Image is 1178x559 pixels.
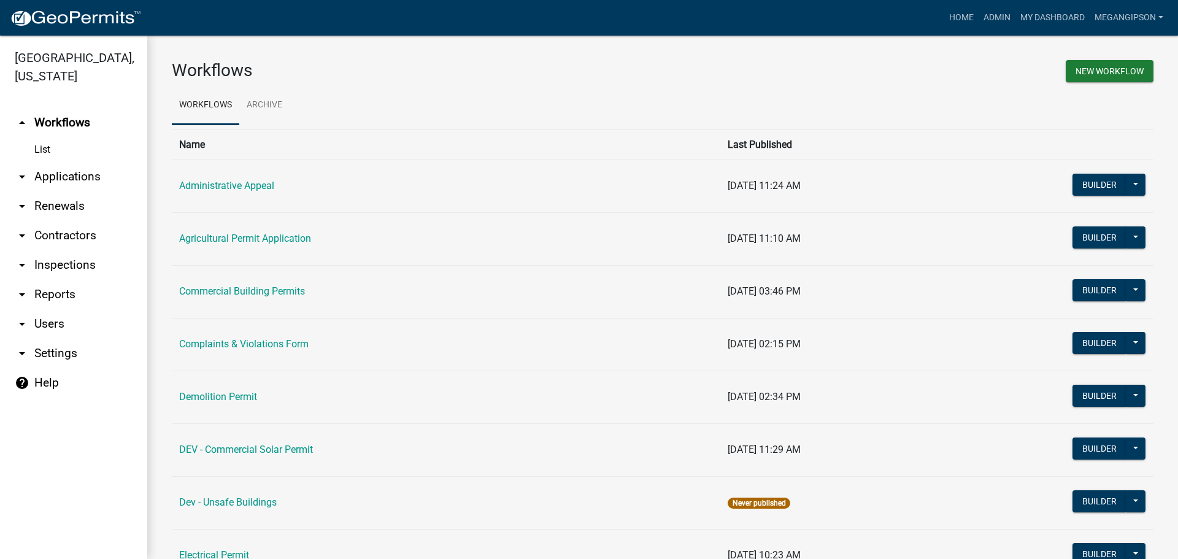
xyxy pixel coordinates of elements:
span: [DATE] 11:29 AM [728,444,801,455]
a: Dev - Unsafe Buildings [179,496,277,508]
button: Builder [1072,438,1126,460]
i: arrow_drop_down [15,199,29,214]
a: Workflows [172,86,239,125]
i: arrow_drop_down [15,317,29,331]
i: help [15,376,29,390]
i: arrow_drop_down [15,169,29,184]
a: megangipson [1090,6,1168,29]
a: DEV - Commercial Solar Permit [179,444,313,455]
i: arrow_drop_down [15,287,29,302]
button: Builder [1072,385,1126,407]
button: Builder [1072,490,1126,512]
i: arrow_drop_up [15,115,29,130]
a: Complaints & Violations Form [179,338,309,350]
h3: Workflows [172,60,653,81]
i: arrow_drop_down [15,346,29,361]
a: Agricultural Permit Application [179,233,311,244]
button: Builder [1072,174,1126,196]
a: My Dashboard [1015,6,1090,29]
span: [DATE] 02:34 PM [728,391,801,403]
button: Builder [1072,279,1126,301]
a: Administrative Appeal [179,180,274,191]
span: [DATE] 03:46 PM [728,285,801,297]
a: Home [944,6,979,29]
i: arrow_drop_down [15,258,29,272]
button: Builder [1072,226,1126,249]
th: Name [172,129,720,160]
button: Builder [1072,332,1126,354]
span: [DATE] 02:15 PM [728,338,801,350]
th: Last Published [720,129,935,160]
a: Archive [239,86,290,125]
button: New Workflow [1066,60,1153,82]
span: Never published [728,498,790,509]
span: [DATE] 11:10 AM [728,233,801,244]
a: Commercial Building Permits [179,285,305,297]
a: Demolition Permit [179,391,257,403]
span: [DATE] 11:24 AM [728,180,801,191]
a: Admin [979,6,1015,29]
i: arrow_drop_down [15,228,29,243]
